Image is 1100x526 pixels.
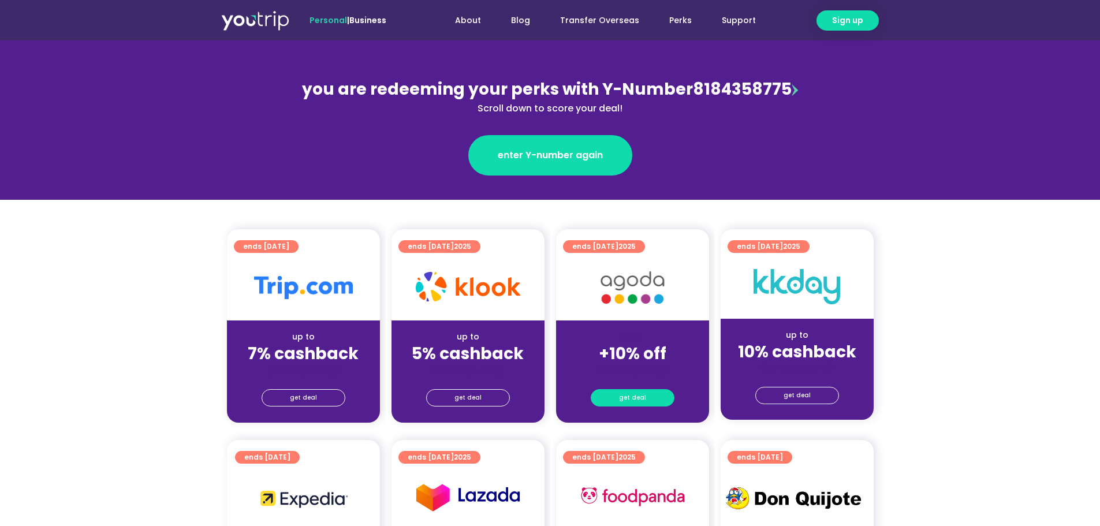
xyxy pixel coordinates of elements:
span: up to [622,331,643,342]
span: ends [DATE] [737,451,783,464]
span: 2025 [618,241,636,251]
a: Sign up [816,10,879,31]
a: About [440,10,496,31]
span: ends [DATE] [408,451,471,464]
span: enter Y-number again [498,148,603,162]
a: get deal [262,389,345,406]
a: get deal [755,387,839,404]
div: (for stays only) [730,363,864,375]
span: | [310,14,386,26]
a: get deal [426,389,510,406]
div: (for stays only) [236,364,371,376]
span: ends [DATE] [572,451,636,464]
a: ends [DATE]2025 [398,451,480,464]
span: get deal [290,390,317,406]
a: ends [DATE]2025 [563,451,645,464]
div: up to [236,331,371,343]
a: Blog [496,10,545,31]
span: get deal [454,390,482,406]
strong: 10% cashback [738,341,856,363]
span: 2025 [618,452,636,462]
span: Sign up [832,14,863,27]
a: Support [707,10,771,31]
a: Perks [654,10,707,31]
span: you are redeeming your perks with Y-Number [302,78,693,100]
a: Transfer Overseas [545,10,654,31]
strong: +10% off [599,342,666,365]
span: ends [DATE] [737,240,800,253]
span: 2025 [454,452,471,462]
a: enter Y-number again [468,135,632,176]
span: ends [DATE] [408,240,471,253]
span: ends [DATE] [243,240,289,253]
a: ends [DATE] [234,240,299,253]
div: up to [730,329,864,341]
strong: 7% cashback [248,342,359,365]
div: up to [401,331,535,343]
div: (for stays only) [565,364,700,376]
a: ends [DATE]2025 [398,240,480,253]
span: get deal [784,387,811,404]
a: Business [349,14,386,26]
span: ends [DATE] [244,451,290,464]
strong: 5% cashback [412,342,524,365]
div: (for stays only) [401,364,535,376]
span: 2025 [454,241,471,251]
a: get deal [591,389,674,406]
span: get deal [619,390,646,406]
div: Scroll down to score your deal! [300,102,801,115]
span: ends [DATE] [572,240,636,253]
a: ends [DATE]2025 [563,240,645,253]
a: ends [DATE] [235,451,300,464]
div: 8184358775 [300,77,801,115]
a: ends [DATE]2025 [728,240,810,253]
span: 2025 [783,241,800,251]
nav: Menu [417,10,771,31]
span: Personal [310,14,347,26]
a: ends [DATE] [728,451,792,464]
